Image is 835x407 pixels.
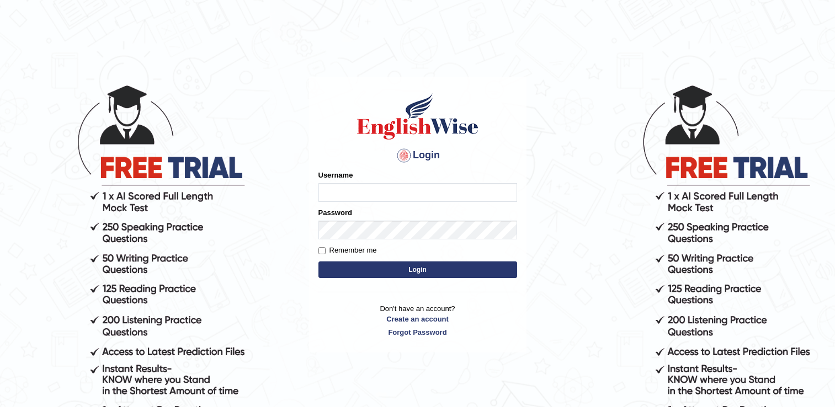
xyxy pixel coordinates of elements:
p: Don't have an account? [318,303,517,338]
a: Forgot Password [318,327,517,338]
label: Username [318,170,353,180]
a: Create an account [318,314,517,324]
label: Remember me [318,245,377,256]
input: Remember me [318,247,326,254]
img: Logo of English Wise sign in for intelligent practice with AI [355,92,481,141]
button: Login [318,261,517,278]
h4: Login [318,147,517,164]
label: Password [318,207,352,218]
